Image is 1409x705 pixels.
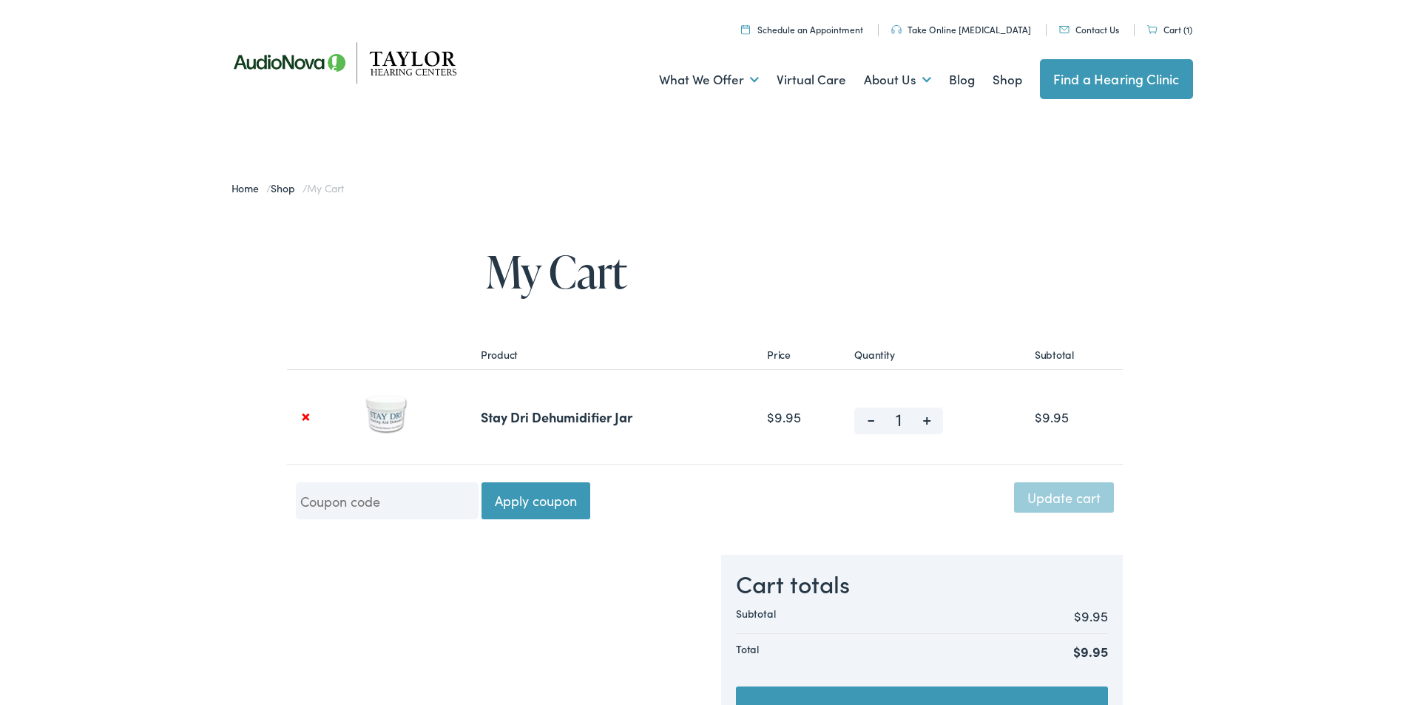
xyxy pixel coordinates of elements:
img: utility icon [891,25,902,34]
th: Total [736,633,866,669]
bdi: 9.95 [1074,607,1108,625]
a: Shop [993,53,1022,107]
th: Quantity [845,340,1025,369]
span: - [854,408,888,425]
th: Subtotal [1026,340,1123,369]
button: Update cart [1014,482,1114,512]
h2: Cart totals [736,570,1107,598]
bdi: 9.95 [1035,408,1069,426]
th: Subtotal [736,598,866,633]
a: About Us [864,53,931,107]
a: Take Online [MEDICAL_DATA] [891,23,1031,36]
a: Contact Us [1059,23,1119,36]
input: Coupon code [296,482,479,519]
img: utility icon [1147,24,1158,33]
a: Schedule an Appointment [741,23,863,36]
img: utility icon [1059,26,1070,33]
span: $ [767,408,774,426]
a: Find a Hearing Clinic [1040,59,1193,99]
h1: My Cart [217,247,1193,296]
img: utility icon [741,24,750,34]
th: Product [472,340,758,369]
a: Stay Dri Dehumidifier Jar [481,408,632,426]
a: Shop [271,181,302,195]
a: Home [232,181,266,195]
a: What We Offer [659,53,759,107]
span: $ [1074,607,1081,625]
button: Apply coupon [482,482,590,519]
a: Remove Stay Dri Dehumidifier Jar from cart [296,407,316,427]
a: Cart (1) [1147,23,1192,36]
span: $ [1035,408,1042,426]
span: / / [232,181,344,195]
th: Price [758,340,845,369]
bdi: 9.95 [1073,642,1108,661]
span: + [910,408,943,425]
bdi: 9.95 [767,408,801,426]
span: My Cart [307,181,343,195]
span: $ [1073,642,1081,661]
a: Blog [949,53,975,107]
a: Virtual Care [777,53,846,107]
